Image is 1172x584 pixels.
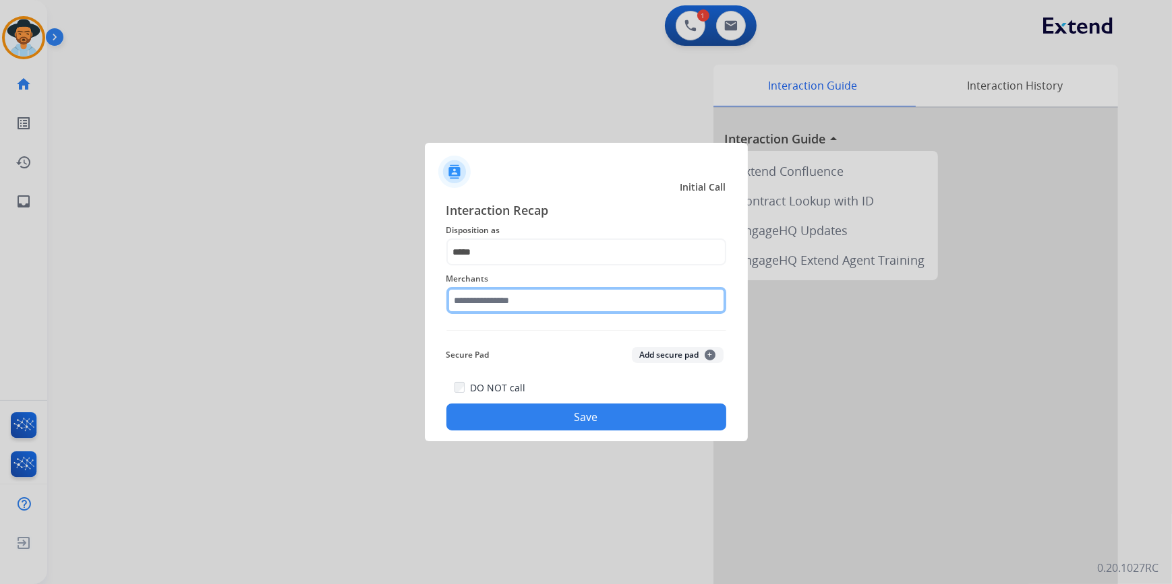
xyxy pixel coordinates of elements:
[446,222,726,238] span: Disposition as
[446,201,726,222] span: Interaction Recap
[446,403,726,430] button: Save
[632,347,724,363] button: Add secure pad+
[1097,560,1159,576] p: 0.20.1027RC
[446,271,726,287] span: Merchants
[446,347,490,363] span: Secure Pad
[438,156,471,188] img: contactIcon
[680,181,726,194] span: Initial Call
[470,381,525,395] label: DO NOT call
[705,350,715,360] span: +
[446,330,726,331] img: contact-recap-line.svg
